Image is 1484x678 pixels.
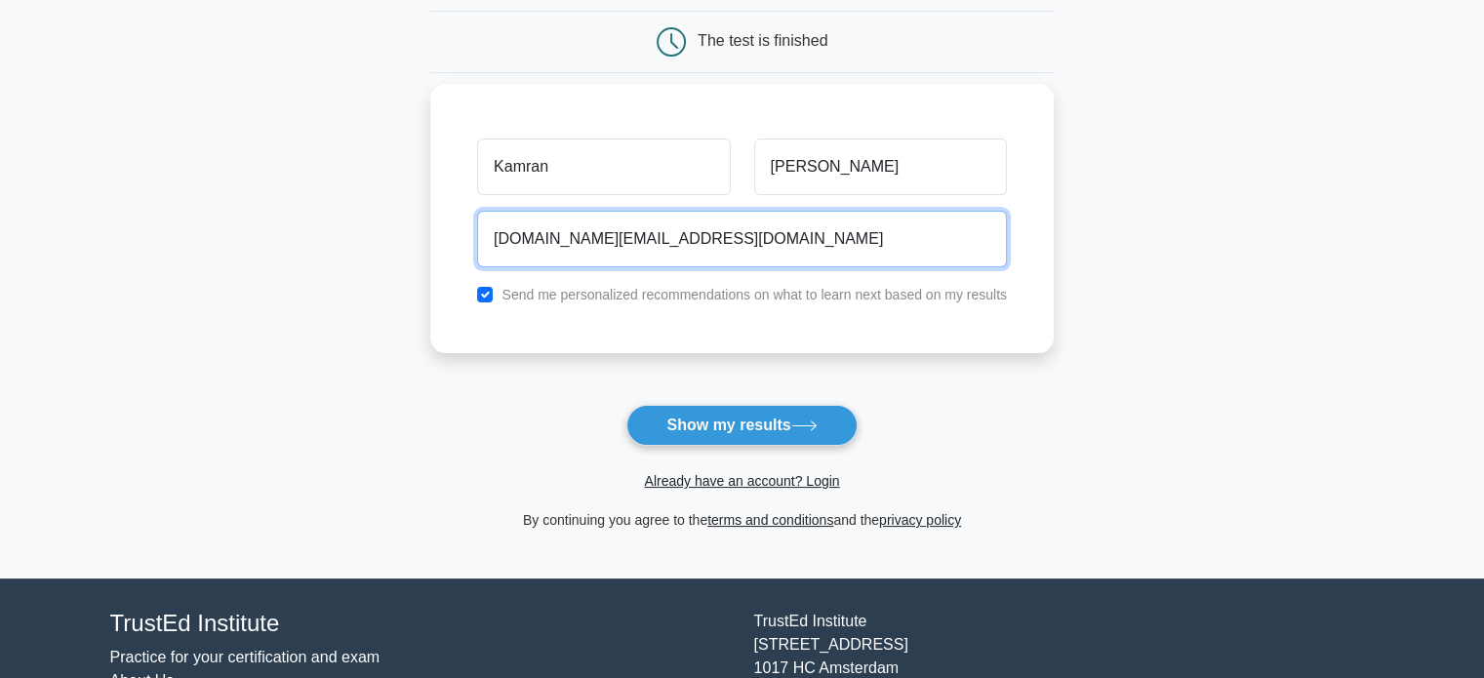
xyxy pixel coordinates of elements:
[419,508,1065,532] div: By continuing you agree to the and the
[698,32,827,49] div: The test is finished
[501,287,1007,302] label: Send me personalized recommendations on what to learn next based on my results
[110,649,381,665] a: Practice for your certification and exam
[644,473,839,489] a: Already have an account? Login
[110,610,731,638] h4: TrustEd Institute
[477,139,730,195] input: First name
[879,512,961,528] a: privacy policy
[707,512,833,528] a: terms and conditions
[477,211,1007,267] input: Email
[626,405,857,446] button: Show my results
[754,139,1007,195] input: Last name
